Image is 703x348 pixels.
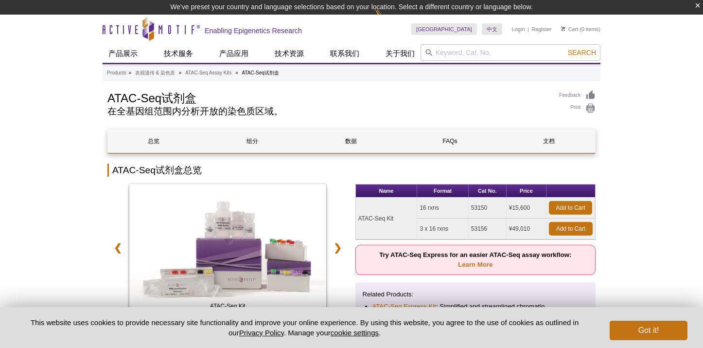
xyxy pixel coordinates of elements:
[482,23,502,35] a: 中文
[404,129,496,153] a: FAQs
[469,219,507,239] td: 53156
[242,70,279,75] li: ATAC-Seq试剂盒
[107,107,549,116] h2: 在全基因组范围内分析开放的染色质区域。
[107,164,596,177] h2: ATAC-Seq试剂盒总览
[107,69,126,77] a: Products
[561,23,600,35] li: (0 items)
[568,49,596,56] span: Search
[129,184,326,318] a: ATAC-Seq Kit
[503,129,595,153] a: 文档
[128,70,131,75] li: »
[179,70,182,75] li: »
[469,198,507,219] td: 53150
[356,198,418,239] td: ATAC-Seq Kit
[327,237,348,259] a: ❯
[131,301,324,311] span: ATAC-Seq Kit
[417,184,468,198] th: Format
[559,90,596,101] a: Feedback
[507,219,546,239] td: ¥49,010
[269,44,310,63] a: 技术资源
[207,129,298,153] a: 组分
[158,44,199,63] a: 技术服务
[561,26,565,31] img: Your Cart
[135,69,175,77] a: 表观遗传 & 染色质
[375,7,401,30] img: Change Here
[417,219,468,239] td: 3 x 16 rxns
[107,237,128,259] a: ❮
[565,48,599,57] button: Search
[108,129,199,153] a: 总览
[356,184,418,198] th: Name
[421,44,600,61] input: Keyword, Cat. No.
[507,198,546,219] td: ¥15,600
[129,184,326,315] img: ATAC-Seq Kit
[379,251,571,268] strong: Try ATAC-Seq Express for an easier ATAC-Seq assay workflow:
[531,26,551,33] a: Register
[458,261,492,268] a: Learn More
[527,23,529,35] li: |
[372,302,579,321] li: : Simplified and streamlined chromatin accessibility profiling
[331,329,379,337] button: cookie settings
[363,290,589,299] p: Related Products:
[213,44,254,63] a: 产品应用
[16,317,594,338] p: This website uses cookies to provide necessary site functionality and improve your online experie...
[512,26,525,33] a: Login
[239,329,284,337] a: Privacy Policy
[235,70,238,75] li: »
[417,198,468,219] td: 16 rxns
[559,103,596,114] a: Print
[305,129,397,153] a: 数据
[549,222,593,236] a: Add to Cart
[507,184,546,198] th: Price
[610,321,687,340] button: Got it!
[549,201,592,215] a: Add to Cart
[205,26,302,35] h2: Enabling Epigenetics Research
[411,23,477,35] a: [GEOGRAPHIC_DATA]
[372,302,436,311] a: ATAC-Seq Express Kit
[103,44,143,63] a: 产品展示
[469,184,507,198] th: Cat No.
[324,44,365,63] a: 联系我们
[107,90,549,105] h1: ATAC-Seq试剂盒
[185,69,231,77] a: ATAC-Seq Assay Kits
[380,44,421,63] a: 关于我们
[561,26,578,33] a: Cart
